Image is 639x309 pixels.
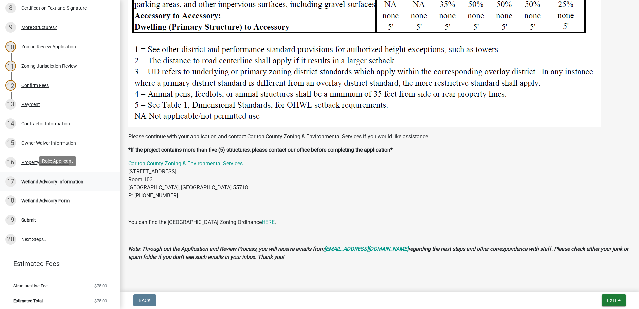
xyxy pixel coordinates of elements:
[21,83,49,88] div: Confirm Fees
[128,133,631,141] p: Please continue with your application and contact Carlton County Zoning & Environmental Services ...
[5,41,16,52] div: 10
[21,102,40,107] div: Payment
[5,195,16,206] div: 18
[13,284,49,288] span: Structure/Use Fee:
[5,80,16,91] div: 12
[262,219,275,225] a: HERE
[21,160,69,165] div: Property Owner Waiver
[21,64,77,68] div: Zoning Jurisdiction Review
[5,234,16,245] div: 20
[21,179,83,184] div: Wetland Advisory Information
[21,44,76,49] div: Zoning Review Application
[5,157,16,168] div: 16
[128,246,628,260] strong: regarding the next steps and other correspondence with staff. Please check either your junk or sp...
[133,294,156,306] button: Back
[94,284,107,288] span: $75.00
[128,246,324,252] strong: Note: Through out the Application and Review Process, you will receive emails from
[21,121,70,126] div: Contractor Information
[21,6,87,10] div: Certification Text and Signature
[5,118,16,129] div: 14
[128,218,631,226] p: You can find the [GEOGRAPHIC_DATA] Zoning Ordinance .
[21,218,36,222] div: Submit
[128,147,393,153] strong: *If the project contains more than five (5) structures, please contact our office before completi...
[94,299,107,303] span: $75.00
[5,176,16,187] div: 17
[5,257,110,270] a: Estimated Fees
[21,141,76,145] div: Owner Waiver Information
[21,198,70,203] div: Wetland Advisory Form
[13,299,43,303] span: Estimated Total
[39,156,76,166] div: Role: Applicant
[5,3,16,13] div: 8
[607,298,617,303] span: Exit
[324,246,408,252] a: [EMAIL_ADDRESS][DOMAIN_NAME]
[139,298,151,303] span: Back
[128,160,631,200] p: [STREET_ADDRESS] Room 103 [GEOGRAPHIC_DATA], [GEOGRAPHIC_DATA] 55718 P: [PHONE_NUMBER]
[21,25,57,30] div: More Structures?
[5,22,16,33] div: 9
[5,61,16,71] div: 11
[5,99,16,110] div: 13
[602,294,626,306] button: Exit
[5,215,16,225] div: 19
[5,138,16,148] div: 15
[128,160,243,167] a: Carlton County Zoning & Environmental Services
